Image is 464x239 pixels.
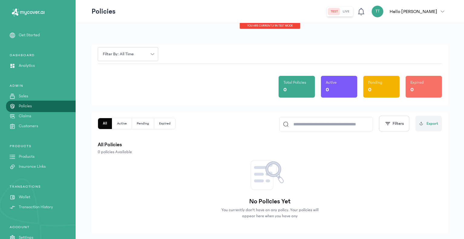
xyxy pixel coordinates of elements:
[240,23,300,29] div: You are currently in TEST MODE
[99,51,137,57] span: Filter by: all time
[19,63,35,69] p: Analytics
[371,5,384,18] div: TT
[217,207,323,219] p: You currently don't have an any policy. Your policies will appear here when you have any
[19,123,38,129] p: Customers
[283,86,287,94] p: 0
[98,140,442,149] p: All Policies
[132,118,154,129] button: Pending
[19,153,34,160] p: Products
[19,32,40,38] p: Get Started
[379,116,409,131] button: Filters
[19,103,32,109] p: Policies
[410,86,414,94] p: 0
[283,79,306,86] p: Total Policies
[426,121,438,127] span: Export
[19,113,31,119] p: Claims
[154,118,175,129] button: Expired
[410,79,424,86] p: Expired
[19,194,30,200] p: Wallet
[112,118,132,129] button: Active
[326,79,337,86] p: Active
[98,118,112,129] button: All
[415,116,442,131] button: Export
[19,204,53,210] p: Transaction History
[371,5,448,18] button: TTHello [PERSON_NAME]
[19,93,28,99] p: Sales
[92,7,116,16] p: Policies
[328,8,340,15] button: test
[368,79,382,86] p: Pending
[19,163,46,170] p: Insurance Links
[249,197,291,206] p: No Policies Yet
[340,8,352,15] button: live
[98,47,158,61] button: Filter by: all time
[390,8,437,15] p: Hello [PERSON_NAME]
[368,86,371,94] p: 0
[326,86,329,94] p: 0
[98,149,442,155] p: 0 policies Available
